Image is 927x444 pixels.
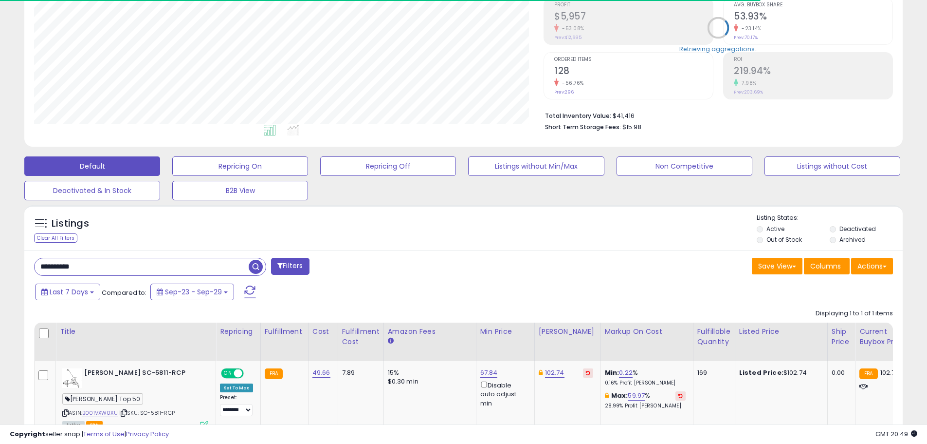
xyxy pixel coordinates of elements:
[851,258,893,274] button: Actions
[84,368,202,380] b: [PERSON_NAME] SC-5811-RCP
[739,368,783,377] b: Listed Price:
[220,394,253,416] div: Preset:
[804,258,850,274] button: Columns
[468,156,604,176] button: Listings without Min/Max
[62,393,143,405] span: [PERSON_NAME] Top 50
[10,429,45,439] strong: Copyright
[52,217,89,231] h5: Listings
[539,327,597,337] div: [PERSON_NAME]
[605,368,686,386] div: %
[265,368,283,379] small: FBA
[82,409,118,417] a: B001VXW0XU
[388,327,472,337] div: Amazon Fees
[739,368,820,377] div: $102.74
[220,327,256,337] div: Repricing
[480,368,498,378] a: 67.84
[388,368,469,377] div: 15%
[697,327,731,347] div: Fulfillable Quantity
[605,380,686,386] p: 0.16% Profit [PERSON_NAME]
[342,368,376,377] div: 7.89
[265,327,304,337] div: Fulfillment
[62,421,85,429] span: All listings currently available for purchase on Amazon
[617,156,752,176] button: Non Competitive
[764,156,900,176] button: Listings without Cost
[679,44,758,53] div: Retrieving aggregations..
[605,368,619,377] b: Min:
[839,225,876,233] label: Deactivated
[220,384,253,392] div: Set To Max
[605,327,689,337] div: Markup on Cost
[388,377,469,386] div: $0.30 min
[150,284,234,300] button: Sep-23 - Sep-29
[119,409,175,417] span: | SKU: SC-5811-RCP
[875,429,917,439] span: 2025-10-7 20:49 GMT
[739,327,823,337] div: Listed Price
[480,327,530,337] div: Min Price
[50,287,88,297] span: Last 7 Days
[320,156,456,176] button: Repricing Off
[816,309,893,318] div: Displaying 1 to 1 of 1 items
[60,327,212,337] div: Title
[600,323,693,361] th: The percentage added to the cost of goods (COGS) that forms the calculator for Min & Max prices.
[172,156,308,176] button: Repricing On
[619,368,633,378] a: 0.22
[752,258,802,274] button: Save View
[165,287,222,297] span: Sep-23 - Sep-29
[10,430,169,439] div: seller snap | |
[34,233,77,243] div: Clear All Filters
[388,337,394,346] small: Amazon Fees.
[242,369,258,378] span: OFF
[880,368,900,377] span: 102.74
[86,421,103,429] span: FBA
[839,235,866,244] label: Archived
[102,288,146,297] span: Compared to:
[62,368,82,388] img: 41QFWjA66HL._SL40_.jpg
[312,368,330,378] a: 49.66
[342,327,380,347] div: Fulfillment Cost
[697,368,727,377] div: 169
[126,429,169,439] a: Privacy Policy
[859,327,909,347] div: Current Buybox Price
[859,368,877,379] small: FBA
[605,391,686,409] div: %
[832,368,848,377] div: 0.00
[312,327,334,337] div: Cost
[757,213,903,223] p: Listing States:
[605,403,686,409] p: 28.99% Profit [PERSON_NAME]
[24,181,160,200] button: Deactivated & In Stock
[222,369,234,378] span: ON
[810,261,841,271] span: Columns
[35,284,100,300] button: Last 7 Days
[628,391,645,401] a: 59.97
[611,391,628,400] b: Max:
[24,156,160,176] button: Default
[172,181,308,200] button: B2B View
[832,327,851,347] div: Ship Price
[271,258,309,275] button: Filters
[766,235,802,244] label: Out of Stock
[83,429,125,439] a: Terms of Use
[480,380,527,408] div: Disable auto adjust min
[766,225,784,233] label: Active
[545,368,564,378] a: 102.74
